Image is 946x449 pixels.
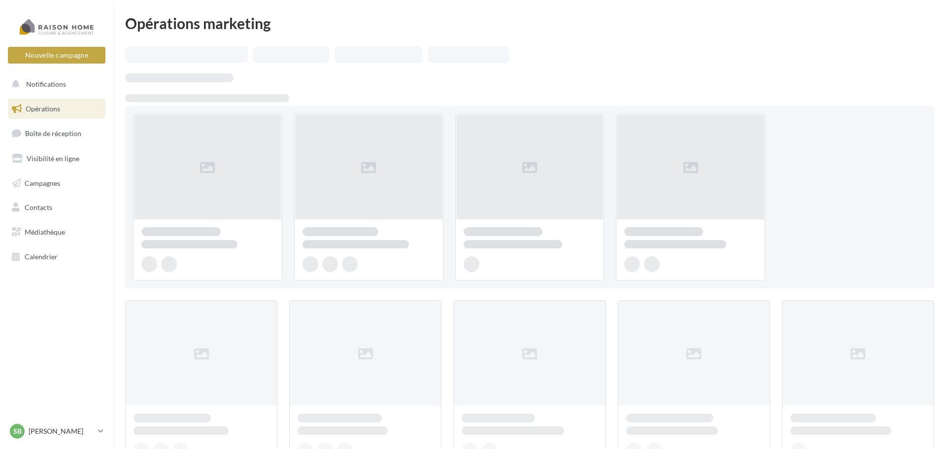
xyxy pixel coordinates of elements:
[27,154,79,163] span: Visibilité en ligne
[26,80,66,88] span: Notifications
[6,222,107,242] a: Médiathèque
[6,246,107,267] a: Calendrier
[25,178,60,187] span: Campagnes
[6,74,103,95] button: Notifications
[26,104,60,113] span: Opérations
[29,426,94,436] p: [PERSON_NAME]
[8,47,105,64] button: Nouvelle campagne
[25,252,58,261] span: Calendrier
[125,16,934,31] div: Opérations marketing
[8,422,105,441] a: Sb [PERSON_NAME]
[13,426,22,436] span: Sb
[6,123,107,144] a: Boîte de réception
[6,99,107,119] a: Opérations
[25,228,65,236] span: Médiathèque
[6,148,107,169] a: Visibilité en ligne
[25,129,81,138] span: Boîte de réception
[6,173,107,194] a: Campagnes
[25,203,52,211] span: Contacts
[6,197,107,218] a: Contacts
